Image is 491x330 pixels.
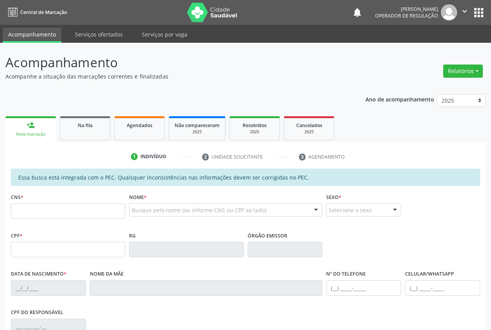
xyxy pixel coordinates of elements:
button: Relatórios [443,65,483,78]
label: Sexo [326,191,341,203]
label: CPF [11,230,23,242]
div: Nova marcação [11,131,51,137]
span: Não compareceram [175,122,220,129]
span: Resolvidos [243,122,267,129]
span: Na fila [78,122,93,129]
span: Agendados [127,122,152,129]
button:  [457,4,472,21]
a: Serviços por vaga [136,28,193,41]
label: Nº do Telefone [326,268,366,280]
span: Operador de regulação [375,12,438,19]
p: Ano de acompanhamento [365,94,434,104]
label: Celular/WhatsApp [405,268,454,280]
a: Serviços ofertados [70,28,128,41]
div: Essa busca está integrada com o PEC. Quaisquer inconsistências nas informações devem ser corrigid... [11,169,480,186]
i:  [460,7,469,16]
div: 2025 [290,129,328,135]
div: 1 [131,153,138,160]
div: Indivíduo [140,153,166,160]
label: Nome da mãe [90,268,124,280]
input: __/__/____ [11,280,86,296]
label: Órgão emissor [248,230,287,242]
span: Selecione o sexo [329,206,372,214]
p: Acompanhe a situação das marcações correntes e finalizadas [5,72,342,80]
label: CPF do responsável [11,307,63,319]
span: Cancelados [296,122,322,129]
div: 2025 [175,129,220,135]
label: CNS [11,191,23,203]
div: 2025 [235,129,274,135]
span: Central de Marcação [20,9,67,16]
button: apps [472,6,486,19]
div: [PERSON_NAME] [375,6,438,12]
a: Acompanhamento [3,28,61,43]
p: Acompanhamento [5,53,342,72]
span: Busque pelo nome (ou informe CNS ou CPF ao lado) [132,206,266,214]
div: person_add [26,121,35,129]
button: notifications [352,7,363,18]
input: (__) _____-_____ [326,280,401,296]
label: RG [129,230,136,242]
img: img [441,4,457,21]
label: Data de nascimento [11,268,66,280]
input: (__) _____-_____ [405,280,480,296]
a: Central de Marcação [5,6,67,19]
label: Nome [129,191,147,203]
